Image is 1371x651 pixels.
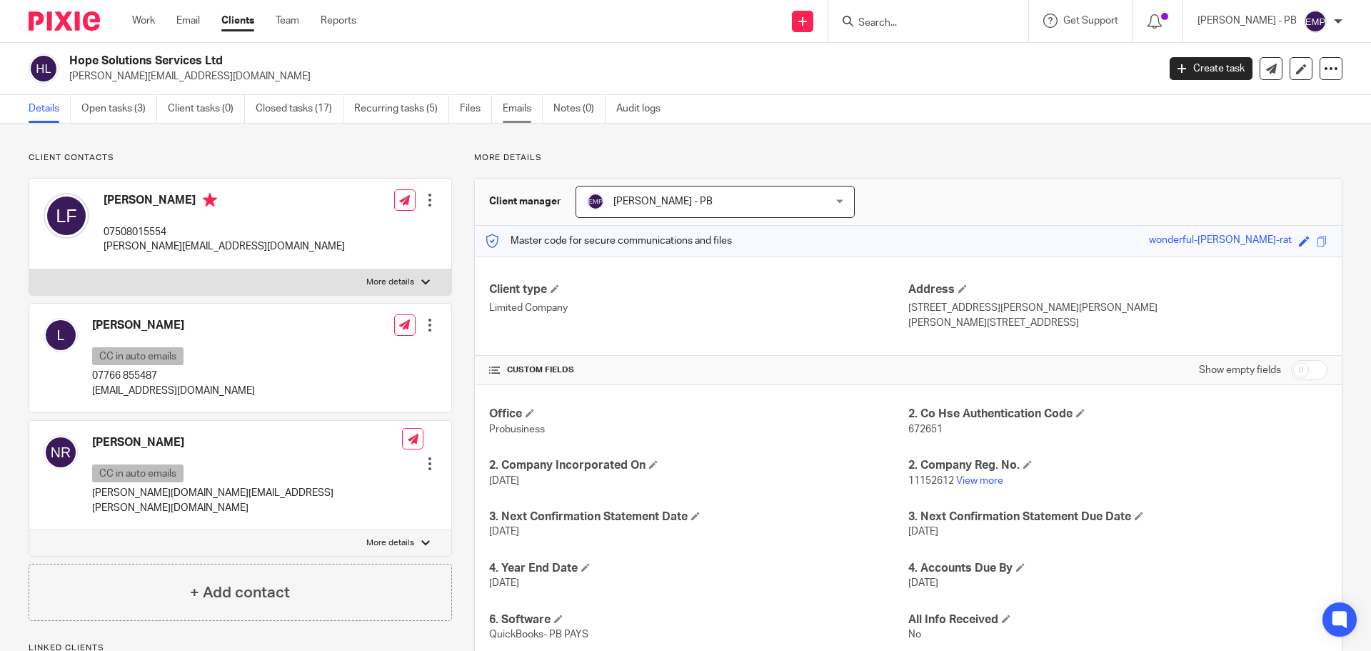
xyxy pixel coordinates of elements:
[489,578,519,588] span: [DATE]
[489,612,908,627] h4: 6. Software
[321,14,356,28] a: Reports
[354,95,449,123] a: Recurring tasks (5)
[489,510,908,525] h4: 3. Next Confirmation Statement Date
[29,152,452,164] p: Client contacts
[908,510,1327,525] h4: 3. Next Confirmation Statement Due Date
[92,435,402,450] h4: [PERSON_NAME]
[92,318,255,333] h4: [PERSON_NAME]
[29,54,59,84] img: svg%3E
[613,197,713,207] span: [PERSON_NAME] - PB
[256,95,343,123] a: Closed tasks (17)
[1149,233,1292,249] div: wonderful-[PERSON_NAME]-rat
[1304,10,1327,33] img: svg%3E
[908,282,1327,297] h4: Address
[553,95,606,123] a: Notes (0)
[489,282,908,297] h4: Client type
[92,464,184,482] p: CC in auto emails
[366,277,414,288] p: More details
[489,476,519,486] span: [DATE]
[168,95,245,123] a: Client tasks (0)
[69,54,933,69] h2: Hope Solutions Services Ltd
[489,458,908,473] h4: 2. Company Incorporated On
[908,561,1327,576] h4: 4. Accounts Due By
[956,476,1003,486] a: View more
[489,407,908,422] h4: Office
[908,630,921,640] span: No
[908,316,1327,330] p: [PERSON_NAME][STREET_ADDRESS]
[908,301,1327,315] p: [STREET_ADDRESS][PERSON_NAME][PERSON_NAME]
[908,407,1327,422] h4: 2. Co Hse Authentication Code
[489,364,908,376] h4: CUSTOM FIELDS
[366,537,414,549] p: More details
[29,11,100,31] img: Pixie
[1199,363,1281,377] label: Show empty fields
[132,14,155,28] a: Work
[221,14,254,28] a: Clients
[908,578,938,588] span: [DATE]
[489,194,561,209] h3: Client manager
[1197,14,1297,28] p: [PERSON_NAME] - PB
[460,95,492,123] a: Files
[203,193,217,207] i: Primary
[81,95,157,123] a: Open tasks (3)
[44,193,89,239] img: svg%3E
[908,476,954,486] span: 11152612
[1170,57,1252,80] a: Create task
[92,384,255,398] p: [EMAIL_ADDRESS][DOMAIN_NAME]
[474,152,1342,164] p: More details
[908,612,1327,627] h4: All Info Received
[857,17,985,30] input: Search
[29,95,71,123] a: Details
[44,318,78,352] img: svg%3E
[908,458,1327,473] h4: 2. Company Reg. No.
[587,193,604,210] img: svg%3E
[503,95,543,123] a: Emails
[104,239,345,254] p: [PERSON_NAME][EMAIL_ADDRESS][DOMAIN_NAME]
[489,301,908,315] p: Limited Company
[616,95,671,123] a: Audit logs
[489,561,908,576] h4: 4. Year End Date
[276,14,299,28] a: Team
[92,486,402,515] p: [PERSON_NAME][DOMAIN_NAME][EMAIL_ADDRESS][PERSON_NAME][DOMAIN_NAME]
[489,630,588,640] span: QuickBooks- PB PAYS
[176,14,200,28] a: Email
[1063,16,1118,26] span: Get Support
[69,69,1148,84] p: [PERSON_NAME][EMAIL_ADDRESS][DOMAIN_NAME]
[190,582,290,604] h4: + Add contact
[104,225,345,239] p: 07508015554
[489,424,545,434] span: Probusiness
[44,435,78,469] img: svg%3E
[486,234,732,248] p: Master code for secure communications and files
[908,424,943,434] span: 672651
[92,369,255,383] p: 07766 855487
[908,527,938,537] span: [DATE]
[92,347,184,365] p: CC in auto emails
[104,193,345,211] h4: [PERSON_NAME]
[489,527,519,537] span: [DATE]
